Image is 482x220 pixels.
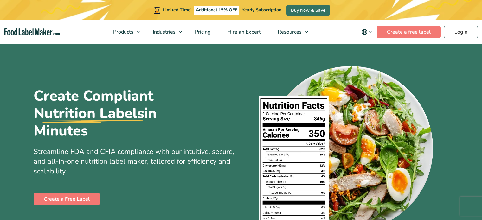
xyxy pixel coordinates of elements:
[219,20,268,44] a: Hire an Expert
[34,147,234,176] span: Streamline FDA and CFIA compliance with our intuitive, secure, and all-in-one nutrition label mak...
[286,5,330,16] a: Buy Now & Save
[34,105,144,122] u: Nutrition Labels
[276,28,302,35] span: Resources
[193,28,211,35] span: Pricing
[269,20,311,44] a: Resources
[242,7,281,13] span: Yearly Subscription
[163,7,191,13] span: Limited Time!
[151,28,176,35] span: Industries
[34,87,205,139] h1: Create Compliant in Minutes
[34,193,100,205] a: Create a Free Label
[145,20,185,44] a: Industries
[187,20,218,44] a: Pricing
[226,28,261,35] span: Hire an Expert
[194,6,239,15] span: Additional 15% OFF
[377,26,441,38] a: Create a free label
[105,20,143,44] a: Products
[111,28,134,35] span: Products
[444,26,478,38] a: Login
